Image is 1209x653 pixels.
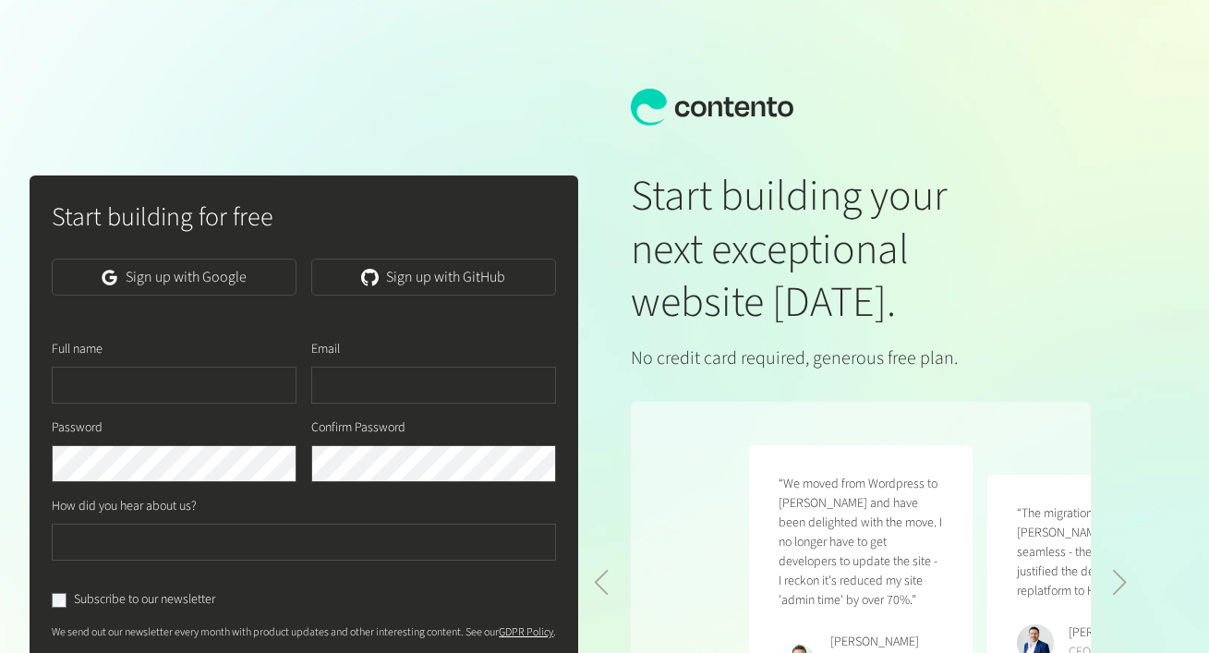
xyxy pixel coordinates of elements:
a: Sign up with Google [52,259,296,296]
p: No credit card required, generous free plan. [631,345,1092,372]
h2: Start building for free [52,198,556,236]
p: “The migration to [PERSON_NAME] was seamless - the results have justified the decision to replatf... [1017,504,1181,601]
label: Password [52,418,103,438]
div: [PERSON_NAME] [830,633,943,652]
p: We send out our newsletter every month with product updates and other interesting content. See our . [52,624,556,641]
label: Full name [52,340,103,359]
a: GDPR Policy [499,624,553,640]
label: Confirm Password [311,418,405,438]
label: Subscribe to our newsletter [74,590,215,610]
div: [PERSON_NAME] [1069,623,1164,643]
p: “We moved from Wordpress to [PERSON_NAME] and have been delighted with the move. I no longer have... [779,475,943,611]
h1: Start building your next exceptional website [DATE]. [631,170,1092,330]
label: How did you hear about us? [52,497,197,516]
a: Sign up with GitHub [311,259,556,296]
div: Next slide [1112,570,1128,596]
div: Previous slide [594,570,610,596]
label: Email [311,340,340,359]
